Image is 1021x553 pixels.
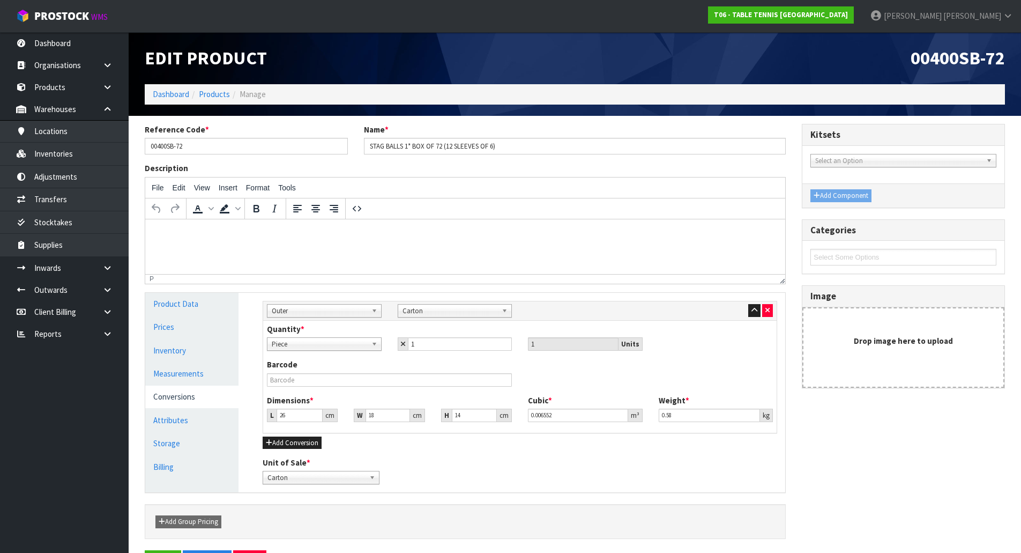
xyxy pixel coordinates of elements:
[272,338,367,351] span: Piece
[246,183,270,192] span: Format
[166,200,184,218] button: Redo
[357,411,363,420] strong: W
[173,183,185,192] span: Edit
[155,515,221,528] button: Add Group Pricing
[777,275,786,284] div: Resize
[145,219,785,274] iframe: Rich Text Area. Press ALT-0 for help.
[240,89,266,99] span: Manage
[403,305,498,318] span: Carton
[277,409,323,422] input: Length
[307,200,325,218] button: Align center
[659,409,761,422] input: Weight
[145,340,239,362] a: Inventory
[810,189,871,202] button: Add Component
[263,437,322,449] button: Add Conversion
[215,200,242,218] div: Background color
[145,363,239,385] a: Measurements
[267,471,365,484] span: Carton
[911,47,1005,69] span: 00400SB-72
[267,373,512,387] input: Barcode
[267,395,314,406] label: Dimensions
[444,411,449,420] strong: H
[199,89,230,99] a: Products
[810,130,996,140] h3: Kitsets
[708,6,854,24] a: T06 - TABLE TENNIS [GEOGRAPHIC_DATA]
[145,456,239,478] a: Billing
[247,200,265,218] button: Bold
[497,409,512,422] div: cm
[263,457,310,468] label: Unit of Sale
[408,337,512,351] input: Child Qty
[16,9,29,23] img: cube-alt.png
[91,12,108,22] small: WMS
[267,323,304,335] label: Quantity
[272,305,367,318] span: Outer
[528,409,628,422] input: Cubic
[410,409,425,422] div: cm
[760,409,773,422] div: kg
[194,183,210,192] span: View
[528,395,552,406] label: Cubic
[325,200,343,218] button: Align right
[621,340,639,349] strong: Units
[348,200,366,218] button: Source code
[219,183,237,192] span: Insert
[145,386,239,408] a: Conversions
[815,154,982,167] span: Select an Option
[150,275,154,283] div: p
[364,138,786,154] input: Name
[153,89,189,99] a: Dashboard
[145,293,239,315] a: Product Data
[267,359,297,370] label: Barcode
[145,124,209,135] label: Reference Code
[145,316,239,338] a: Prices
[714,10,848,19] strong: T06 - TABLE TENNIS [GEOGRAPHIC_DATA]
[884,11,942,21] span: [PERSON_NAME]
[628,409,643,422] div: m³
[528,337,618,351] input: Unit Qty
[288,200,307,218] button: Align left
[145,163,188,174] label: Description
[145,409,239,431] a: Attributes
[147,200,166,218] button: Undo
[810,225,996,235] h3: Categories
[189,200,215,218] div: Text color
[145,47,267,69] span: Edit Product
[366,409,409,422] input: Width
[659,395,689,406] label: Weight
[810,291,996,301] h3: Image
[152,183,164,192] span: File
[34,9,89,23] span: ProStock
[452,409,497,422] input: Height
[278,183,296,192] span: Tools
[145,432,239,454] a: Storage
[265,200,284,218] button: Italic
[323,409,338,422] div: cm
[854,336,953,346] strong: Drop image here to upload
[364,124,389,135] label: Name
[270,411,274,420] strong: L
[943,11,1001,21] span: [PERSON_NAME]
[145,138,348,154] input: Reference Code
